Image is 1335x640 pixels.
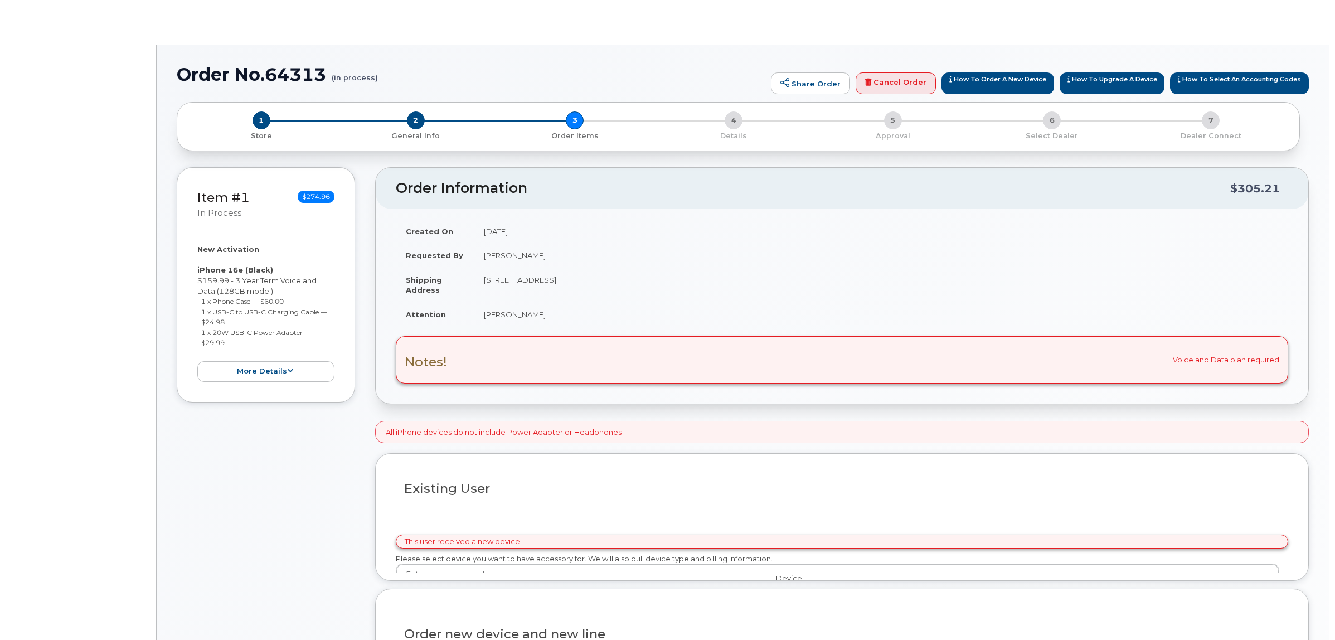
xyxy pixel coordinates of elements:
span: 1 [253,111,270,129]
strong: iPhone 16e (Black) [197,265,273,274]
h2: Order Information [396,181,1230,196]
p: All iPhone devices do not include Power Adapter or Headphones [386,427,622,438]
a: Enter a name or number [396,564,1279,584]
span: $274.96 [298,191,334,203]
small: 1 x Phone Case — $60.00 [201,297,284,306]
h1: Order No.64313 [177,65,765,84]
div: Please select device you want to have accessory for. We will also pull device type and billing in... [396,554,1288,585]
h3: Existing User [404,482,1280,496]
button: more details [197,361,334,382]
a: Item #1 [197,190,250,205]
a: Cancel Order [856,72,936,95]
small: 1 x USB-C to USB-C Charging Cable — $24.98 [201,308,327,327]
a: 2 General Info [336,129,495,141]
td: [DATE] [474,219,1288,244]
strong: Requested By [406,251,463,260]
strong: New Activation [197,245,259,254]
div: Voice and Data plan required [396,336,1288,383]
a: 1 Store [186,129,336,141]
td: [STREET_ADDRESS] [474,268,1288,302]
div: This user received a new device [396,535,1288,549]
small: in process [197,208,241,218]
div: $159.99 - 3 Year Term Voice and Data (128GB model) [197,244,334,381]
td: [PERSON_NAME] [474,302,1288,327]
span: 2 [407,111,425,129]
strong: Created On [406,227,453,236]
p: Store [191,131,332,141]
a: How to Upgrade a Device [1060,72,1165,95]
p: General Info [341,131,491,141]
h3: Notes! [405,355,447,369]
a: How to Select an Accounting Codes [1170,72,1309,95]
a: Share Order [771,72,850,95]
small: (in process) [332,65,378,82]
small: 1 x 20W USB-C Power Adapter — $29.99 [201,328,311,347]
span: Enter a name or number [399,569,496,579]
a: How to Order a New Device [941,72,1054,95]
td: [PERSON_NAME] [474,243,1288,268]
strong: Shipping Address [406,275,442,295]
strong: Attention [406,310,446,319]
div: $305.21 [1230,178,1280,199]
div: Device [768,573,980,584]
